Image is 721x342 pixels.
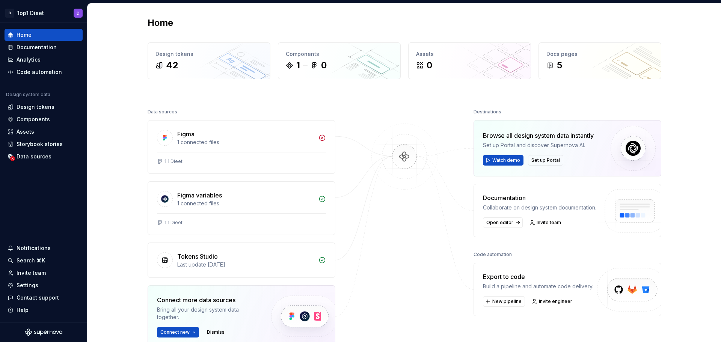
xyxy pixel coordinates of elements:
[483,217,523,228] a: Open editor
[492,298,522,304] span: New pipeline
[286,50,393,58] div: Components
[17,269,46,277] div: Invite team
[5,138,83,150] a: Storybook stories
[474,249,512,260] div: Code automation
[416,50,523,58] div: Assets
[17,68,62,76] div: Code automation
[207,329,225,335] span: Dismiss
[474,107,501,117] div: Destinations
[5,255,83,267] button: Search ⌘K
[483,155,523,166] button: Watch demo
[528,155,563,166] button: Set up Portal
[177,139,314,146] div: 1 connected files
[177,200,314,207] div: 1 connected files
[5,113,83,125] a: Components
[483,272,593,281] div: Export to code
[155,50,262,58] div: Design tokens
[546,50,653,58] div: Docs pages
[5,101,83,113] a: Design tokens
[5,304,83,316] button: Help
[17,44,57,51] div: Documentation
[177,191,222,200] div: Figma variables
[5,279,83,291] a: Settings
[5,151,83,163] a: Data sources
[17,103,54,111] div: Design tokens
[529,296,576,307] a: Invite engineer
[492,157,520,163] span: Watch demo
[148,17,173,29] h2: Home
[527,217,564,228] a: Invite team
[5,267,83,279] a: Invite team
[5,9,14,18] div: D
[148,120,335,174] a: Figma1 connected files1:1 Dieet
[17,294,59,301] div: Contact support
[483,204,596,211] div: Collaborate on design system documentation.
[539,298,572,304] span: Invite engineer
[148,181,335,235] a: Figma variables1 connected files1:1 Dieet
[157,327,199,337] button: Connect new
[157,306,258,321] div: Bring all your design system data together.
[164,158,183,164] div: 1:1 Dieet
[483,131,594,140] div: Browse all design system data instantly
[6,92,50,98] div: Design system data
[17,244,51,252] div: Notifications
[148,42,270,79] a: Design tokens42
[5,29,83,41] a: Home
[483,296,525,307] button: New pipeline
[17,282,38,289] div: Settings
[557,59,562,71] div: 5
[17,9,44,17] div: 1op1 Dieet
[17,153,51,160] div: Data sources
[17,257,45,264] div: Search ⌘K
[483,193,596,202] div: Documentation
[427,59,432,71] div: 0
[5,66,83,78] a: Code automation
[204,327,228,337] button: Dismiss
[483,142,594,149] div: Set up Portal and discover Supernova AI.
[148,243,335,278] a: Tokens StudioLast update [DATE]
[278,42,401,79] a: Components10
[17,306,29,314] div: Help
[408,42,531,79] a: Assets0
[5,242,83,254] button: Notifications
[77,10,80,16] div: D
[538,42,661,79] a: Docs pages5
[17,116,50,123] div: Components
[486,220,513,226] span: Open editor
[5,292,83,304] button: Contact support
[164,220,183,226] div: 1:1 Dieet
[296,59,300,71] div: 1
[5,41,83,53] a: Documentation
[157,295,258,304] div: Connect more data sources
[166,59,178,71] div: 42
[537,220,561,226] span: Invite team
[177,261,314,268] div: Last update [DATE]
[25,328,62,336] svg: Supernova Logo
[5,126,83,138] a: Assets
[2,5,86,21] button: D1op1 DieetD
[531,157,560,163] span: Set up Portal
[160,329,190,335] span: Connect new
[17,31,32,39] div: Home
[17,56,41,63] div: Analytics
[177,252,218,261] div: Tokens Studio
[483,283,593,290] div: Build a pipeline and automate code delivery.
[321,59,327,71] div: 0
[17,128,34,136] div: Assets
[5,54,83,66] a: Analytics
[177,130,195,139] div: Figma
[148,107,177,117] div: Data sources
[17,140,63,148] div: Storybook stories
